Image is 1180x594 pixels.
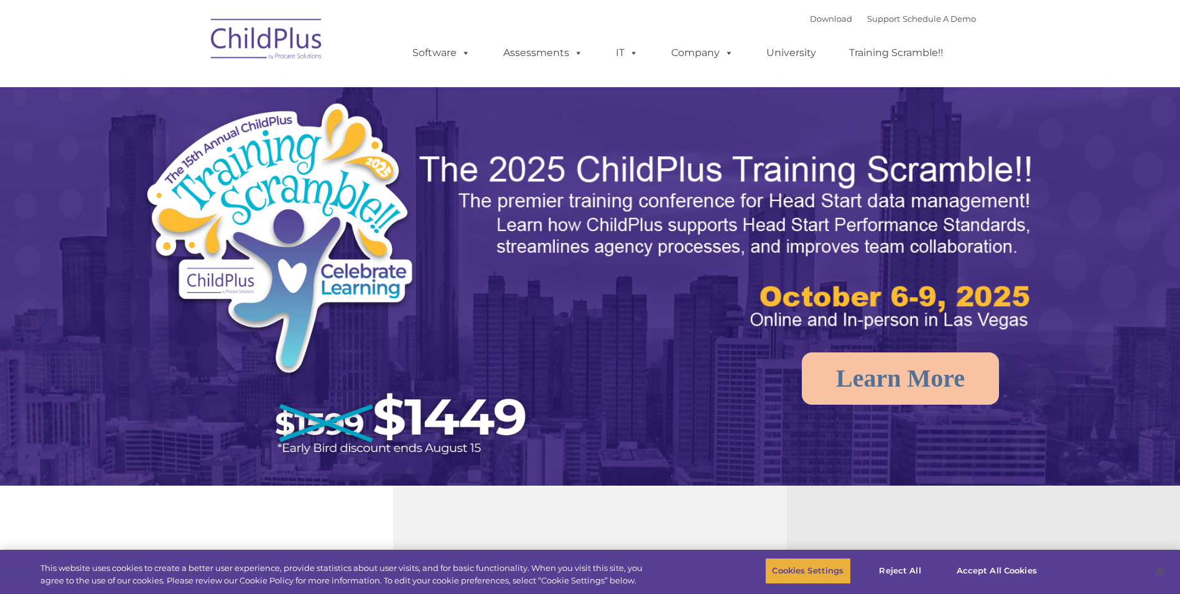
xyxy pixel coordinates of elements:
span: Phone number [173,133,226,143]
a: Learn More [802,352,999,405]
a: Download [810,14,852,24]
button: Reject All [862,558,939,584]
a: IT [603,40,651,65]
a: Schedule A Demo [903,14,976,24]
img: ChildPlus by Procare Solutions [205,10,329,72]
button: Cookies Settings [765,558,850,584]
div: This website uses cookies to create a better user experience, provide statistics about user visit... [40,562,649,587]
span: Last name [173,82,211,92]
button: Close [1146,557,1174,585]
font: | [810,14,976,24]
button: Accept All Cookies [950,558,1044,584]
a: Support [867,14,900,24]
a: University [754,40,829,65]
a: Assessments [491,40,595,65]
a: Software [400,40,483,65]
a: Training Scramble!! [837,40,955,65]
a: Company [659,40,746,65]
